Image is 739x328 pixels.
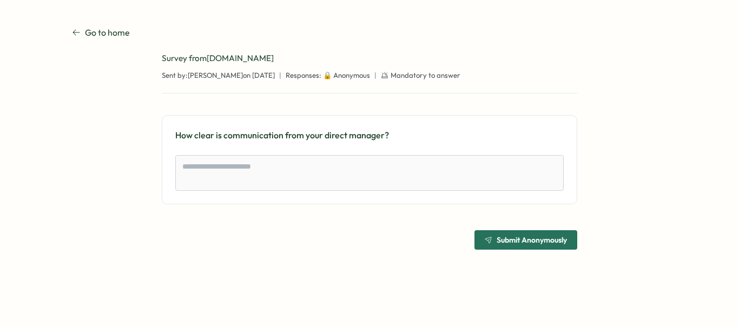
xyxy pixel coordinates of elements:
span: | [279,71,281,81]
p: Go to home [85,26,130,39]
p: How clear is communication from your direct manager? [175,129,564,142]
span: Submit Anonymously [497,236,567,244]
a: Go to home [72,26,130,39]
div: Survey from [DOMAIN_NAME] [162,52,577,64]
span: Sent by: [PERSON_NAME] on [DATE] [162,71,275,81]
span: Responses: 🔒 Anonymous [286,71,370,81]
button: Submit Anonymously [474,230,577,250]
span: Mandatory to answer [391,71,460,81]
span: | [374,71,377,81]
